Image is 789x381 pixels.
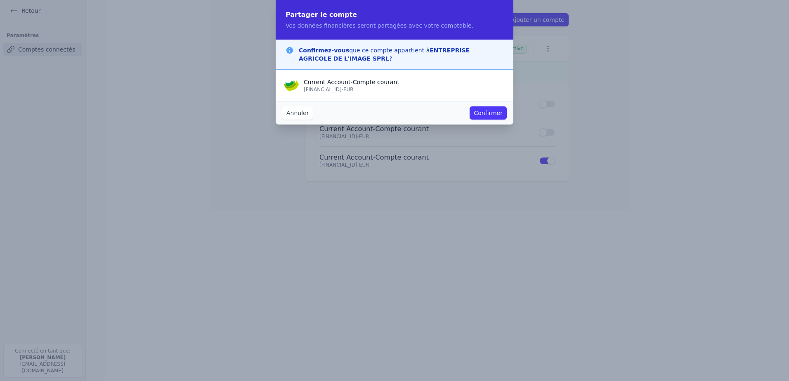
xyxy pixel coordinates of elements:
p: Vos données financières seront partagées avec votre comptable. [286,21,503,30]
strong: Confirmez-vous [299,47,349,54]
p: Current Account - Compte courant [304,78,505,86]
p: [FINANCIAL_ID] - EUR [304,86,505,93]
button: Annuler [282,106,313,120]
h2: Partager le compte [286,10,503,20]
button: Confirmer [470,106,507,120]
h3: que ce compte appartient à ? [299,46,503,63]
